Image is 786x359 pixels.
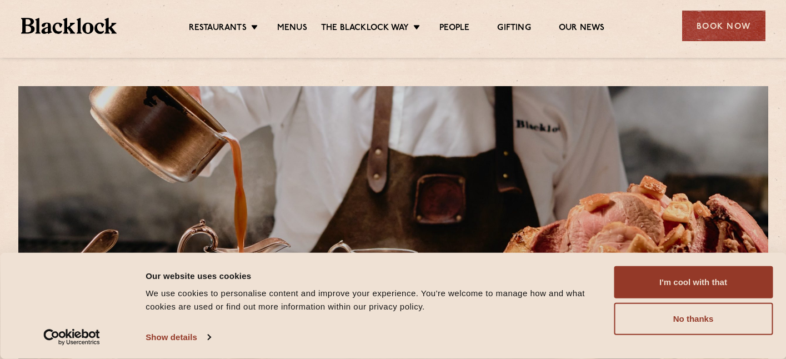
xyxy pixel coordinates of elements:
[146,269,601,282] div: Our website uses cookies
[189,23,247,35] a: Restaurants
[146,287,601,313] div: We use cookies to personalise content and improve your experience. You're welcome to manage how a...
[146,329,210,346] a: Show details
[21,18,117,34] img: BL_Textured_Logo-footer-cropped.svg
[23,329,121,346] a: Usercentrics Cookiebot - opens in a new window
[439,23,469,35] a: People
[277,23,307,35] a: Menus
[321,23,409,35] a: The Blacklock Way
[614,266,773,298] button: I'm cool with that
[559,23,605,35] a: Our News
[614,303,773,335] button: No thanks
[682,11,765,41] div: Book Now
[497,23,530,35] a: Gifting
